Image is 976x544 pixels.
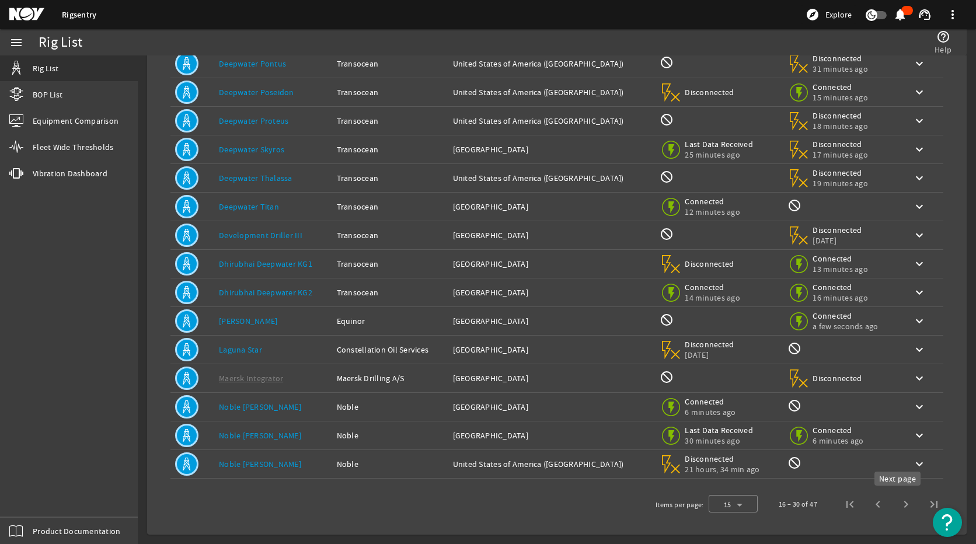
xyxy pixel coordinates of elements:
span: Disconnected [685,454,759,464]
span: Disconnected [813,225,862,235]
span: 31 minutes ago [813,64,868,74]
mat-icon: BOP Monitoring not available for this rig [660,170,674,184]
mat-icon: keyboard_arrow_down [912,228,926,242]
div: [GEOGRAPHIC_DATA] [453,315,651,327]
span: 30 minutes ago [685,435,753,446]
div: Constellation Oil Services [337,344,444,355]
span: 12 minutes ago [685,207,740,217]
mat-icon: BOP Monitoring not available for this rig [660,313,674,327]
mat-icon: keyboard_arrow_down [912,371,926,385]
mat-icon: keyboard_arrow_down [912,257,926,271]
mat-icon: BOP Monitoring not available for this rig [660,55,674,69]
span: Connected [685,396,736,407]
mat-icon: BOP Monitoring not available for this rig [660,113,674,127]
button: Previous page [864,490,892,518]
div: Transocean [337,258,444,270]
span: Disconnected [813,168,868,178]
a: Dhirubhai Deepwater KG1 [219,259,312,269]
div: Transocean [337,115,444,127]
span: Disconnected [685,87,734,97]
div: [GEOGRAPHIC_DATA] [453,201,651,212]
div: United States of America ([GEOGRAPHIC_DATA]) [453,115,651,127]
span: Connected [685,196,740,207]
div: [GEOGRAPHIC_DATA] [453,287,651,298]
a: Deepwater Titan [219,201,279,212]
span: Connected [813,253,868,264]
span: 18 minutes ago [813,121,868,131]
span: Disconnected [813,139,868,149]
div: Noble [337,401,444,413]
div: Rig List [39,37,82,48]
mat-icon: keyboard_arrow_down [912,457,926,471]
span: 6 minutes ago [685,407,736,417]
a: Rigsentry [62,9,96,20]
button: Open Resource Center [933,508,962,537]
mat-icon: BOP Monitoring not available for this rig [660,370,674,384]
div: United States of America ([GEOGRAPHIC_DATA]) [453,58,651,69]
span: Vibration Dashboard [33,168,107,179]
span: Disconnected [685,259,734,269]
div: [GEOGRAPHIC_DATA] [453,401,651,413]
mat-icon: explore [806,8,820,22]
a: Deepwater Pontus [219,58,286,69]
button: Next page [892,490,920,518]
a: Maersk Integrator [219,373,283,383]
mat-icon: menu [9,36,23,50]
div: Transocean [337,172,444,184]
button: more_vert [939,1,967,29]
span: a few seconds ago [813,321,878,332]
a: Noble [PERSON_NAME] [219,459,301,469]
span: 17 minutes ago [813,149,868,160]
div: United States of America ([GEOGRAPHIC_DATA]) [453,172,651,184]
span: Equipment Comparison [33,115,118,127]
span: 14 minutes ago [685,292,740,303]
button: Last page [920,490,948,518]
mat-icon: Rig Monitoring not available for this rig [787,198,801,212]
div: [GEOGRAPHIC_DATA] [453,144,651,155]
div: Items per page: [656,499,704,511]
mat-icon: keyboard_arrow_down [912,314,926,328]
div: [GEOGRAPHIC_DATA] [453,229,651,241]
span: Explore [825,9,852,20]
span: Last Data Received [685,139,753,149]
span: Connected [813,311,878,321]
div: Noble [337,430,444,441]
a: Noble [PERSON_NAME] [219,402,301,412]
a: Deepwater Proteus [219,116,288,126]
div: Transocean [337,201,444,212]
span: Connected [813,82,868,92]
mat-icon: vibration [9,166,23,180]
mat-icon: keyboard_arrow_down [912,343,926,357]
div: Transocean [337,229,444,241]
button: Explore [801,5,856,24]
mat-icon: notifications [893,8,907,22]
a: Noble [PERSON_NAME] [219,430,301,441]
div: 16 – 30 of 47 [779,498,817,510]
span: 19 minutes ago [813,178,868,189]
div: [GEOGRAPHIC_DATA] [453,430,651,441]
button: First page [836,490,864,518]
span: Disconnected [813,110,868,121]
mat-icon: Rig Monitoring not available for this rig [787,456,801,470]
div: Equinor [337,315,444,327]
span: Last Data Received [685,425,753,435]
span: 15 minutes ago [813,92,868,103]
span: Connected [813,282,868,292]
div: Noble [337,458,444,470]
mat-icon: keyboard_arrow_down [912,428,926,442]
div: Transocean [337,58,444,69]
span: [DATE] [813,235,862,246]
span: 25 minutes ago [685,149,753,160]
mat-icon: keyboard_arrow_down [912,57,926,71]
div: [GEOGRAPHIC_DATA] [453,258,651,270]
span: Connected [813,425,863,435]
div: United States of America ([GEOGRAPHIC_DATA]) [453,86,651,98]
span: 13 minutes ago [813,264,868,274]
div: Maersk Drilling A/S [337,372,444,384]
a: Deepwater Thalassa [219,173,292,183]
span: 21 hours, 34 min ago [685,464,759,475]
div: [GEOGRAPHIC_DATA] [453,372,651,384]
span: Fleet Wide Thresholds [33,141,113,153]
span: Disconnected [813,53,868,64]
span: BOP List [33,89,62,100]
